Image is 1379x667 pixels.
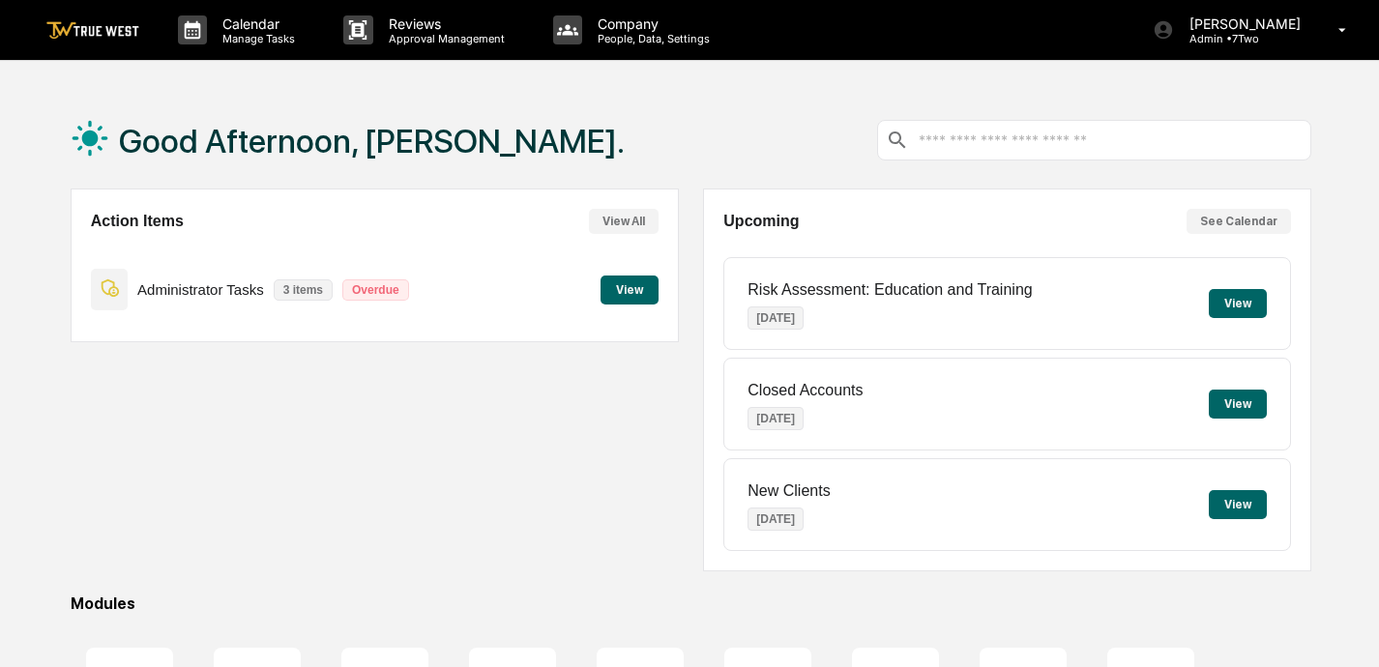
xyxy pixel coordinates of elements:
[71,594,1311,613] div: Modules
[601,279,659,298] a: View
[1209,289,1267,318] button: View
[1174,15,1310,32] p: [PERSON_NAME]
[119,122,625,160] h1: Good Afternoon, [PERSON_NAME].
[601,275,659,304] button: View
[91,213,184,230] h2: Action Items
[582,32,719,45] p: People, Data, Settings
[748,281,1032,299] p: Risk Assessment: Education and Training
[589,209,659,234] button: View All
[748,407,804,430] p: [DATE]
[274,279,333,301] p: 3 items
[748,507,804,531] p: [DATE]
[1187,209,1291,234] button: See Calendar
[723,213,799,230] h2: Upcoming
[46,21,139,40] img: logo
[748,382,863,399] p: Closed Accounts
[373,32,514,45] p: Approval Management
[582,15,719,32] p: Company
[373,15,514,32] p: Reviews
[1209,390,1267,419] button: View
[207,15,305,32] p: Calendar
[137,281,264,298] p: Administrator Tasks
[1174,32,1310,45] p: Admin • 7Two
[207,32,305,45] p: Manage Tasks
[342,279,409,301] p: Overdue
[1209,490,1267,519] button: View
[748,482,830,500] p: New Clients
[748,306,804,330] p: [DATE]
